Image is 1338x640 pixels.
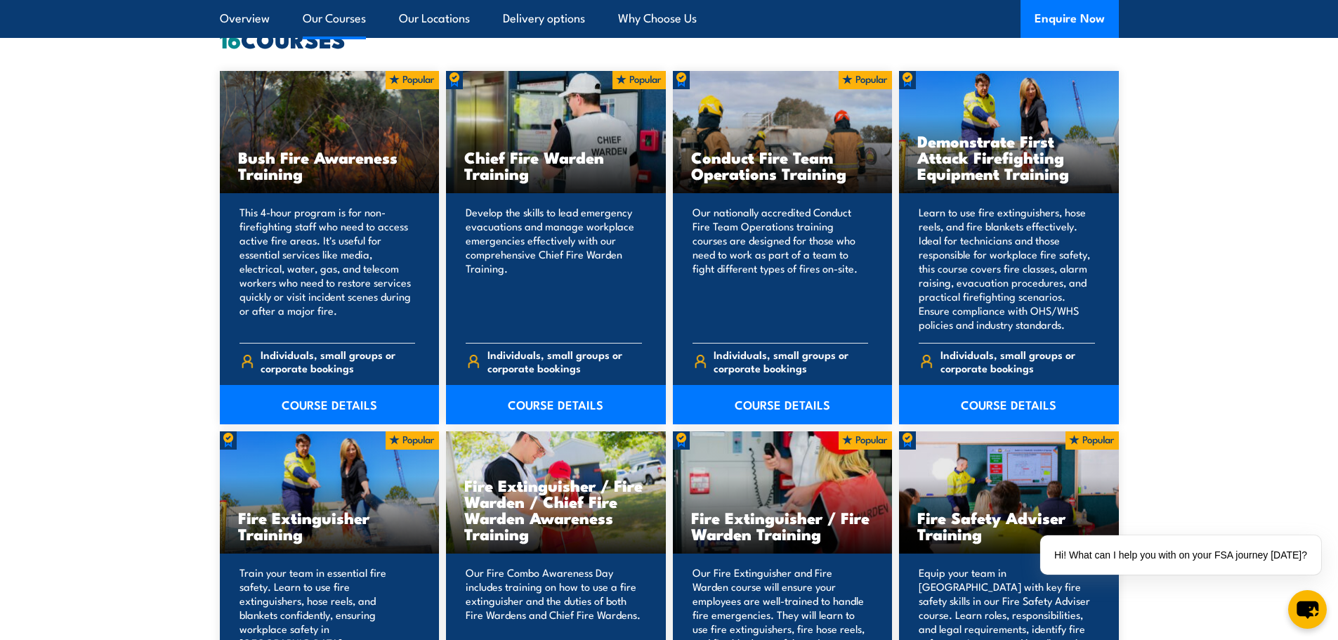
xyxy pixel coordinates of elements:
[673,385,893,424] a: COURSE DETAILS
[240,205,416,332] p: This 4-hour program is for non-firefighting staff who need to access active fire areas. It's usef...
[899,385,1119,424] a: COURSE DETAILS
[691,149,874,181] h3: Conduct Fire Team Operations Training
[464,149,648,181] h3: Chief Fire Warden Training
[238,149,421,181] h3: Bush Fire Awareness Training
[238,509,421,542] h3: Fire Extinguisher Training
[714,348,868,374] span: Individuals, small groups or corporate bookings
[220,21,241,56] strong: 16
[487,348,642,374] span: Individuals, small groups or corporate bookings
[466,205,642,332] p: Develop the skills to lead emergency evacuations and manage workplace emergencies effectively wit...
[1288,590,1327,629] button: chat-button
[691,509,874,542] h3: Fire Extinguisher / Fire Warden Training
[940,348,1095,374] span: Individuals, small groups or corporate bookings
[261,348,415,374] span: Individuals, small groups or corporate bookings
[1040,535,1321,575] div: Hi! What can I help you with on your FSA journey [DATE]?
[917,509,1101,542] h3: Fire Safety Adviser Training
[446,385,666,424] a: COURSE DETAILS
[220,385,440,424] a: COURSE DETAILS
[220,29,1119,48] h2: COURSES
[464,477,648,542] h3: Fire Extinguisher / Fire Warden / Chief Fire Warden Awareness Training
[917,133,1101,181] h3: Demonstrate First Attack Firefighting Equipment Training
[693,205,869,332] p: Our nationally accredited Conduct Fire Team Operations training courses are designed for those wh...
[919,205,1095,332] p: Learn to use fire extinguishers, hose reels, and fire blankets effectively. Ideal for technicians...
